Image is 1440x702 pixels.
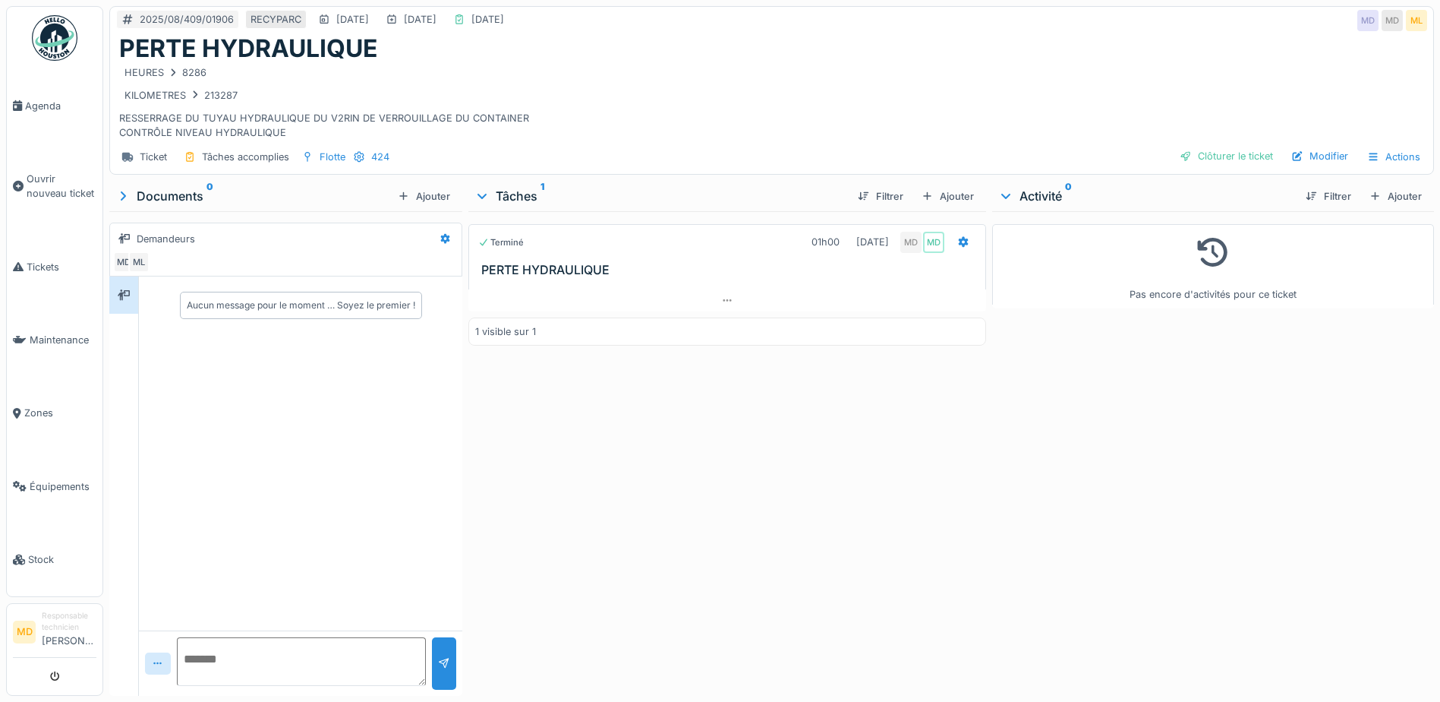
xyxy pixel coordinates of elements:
[1357,10,1379,31] div: MD
[137,232,195,246] div: Demandeurs
[32,15,77,61] img: Badge_color-CXgf-gQk.svg
[128,251,150,273] div: ML
[115,187,392,205] div: Documents
[392,186,456,207] div: Ajouter
[371,150,389,164] div: 424
[1406,10,1427,31] div: ML
[13,621,36,643] li: MD
[7,450,102,523] a: Équipements
[923,232,944,253] div: MD
[320,150,345,164] div: Flotte
[900,232,922,253] div: MD
[124,65,206,80] div: HEURES 8286
[140,12,234,27] div: 2025/08/409/01906
[475,324,536,339] div: 1 visible sur 1
[1285,146,1354,166] div: Modifier
[140,150,167,164] div: Ticket
[404,12,436,27] div: [DATE]
[478,236,524,249] div: Terminé
[856,235,889,249] div: [DATE]
[28,552,96,567] span: Stock
[30,333,96,347] span: Maintenance
[474,187,846,205] div: Tâches
[42,610,96,634] div: Responsable technicien
[124,88,238,103] div: KILOMETRES 213287
[471,12,504,27] div: [DATE]
[915,186,980,207] div: Ajouter
[206,187,213,205] sup: 0
[1002,231,1424,302] div: Pas encore d'activités pour ce ticket
[1360,146,1427,168] div: Actions
[481,263,979,277] h3: PERTE HYDRAULIQUE
[1363,186,1428,207] div: Ajouter
[113,251,134,273] div: MD
[7,523,102,596] a: Stock
[1382,10,1403,31] div: MD
[251,12,301,27] div: RECYPARC
[187,299,415,312] div: Aucun message pour le moment … Soyez le premier !
[202,150,289,164] div: Tâches accomplies
[1174,146,1279,166] div: Clôturer le ticket
[27,260,96,274] span: Tickets
[42,610,96,654] li: [PERSON_NAME]
[852,186,909,207] div: Filtrer
[7,230,102,303] a: Tickets
[27,172,96,201] span: Ouvrir nouveau ticket
[24,406,96,420] span: Zones
[25,99,96,113] span: Agenda
[119,63,1424,140] div: RESSERRAGE DU TUYAU HYDRAULIQUE DU V2RIN DE VERROUILLAGE DU CONTAINER CONTRÔLE NIVEAU HYDRAULIQUE
[998,187,1293,205] div: Activité
[119,34,377,63] h1: PERTE HYDRAULIQUE
[540,187,544,205] sup: 1
[336,12,369,27] div: [DATE]
[7,303,102,376] a: Maintenance
[7,69,102,142] a: Agenda
[7,142,102,230] a: Ouvrir nouveau ticket
[811,235,840,249] div: 01h00
[30,479,96,494] span: Équipements
[1065,187,1072,205] sup: 0
[7,377,102,450] a: Zones
[1300,186,1357,207] div: Filtrer
[13,610,96,658] a: MD Responsable technicien[PERSON_NAME]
